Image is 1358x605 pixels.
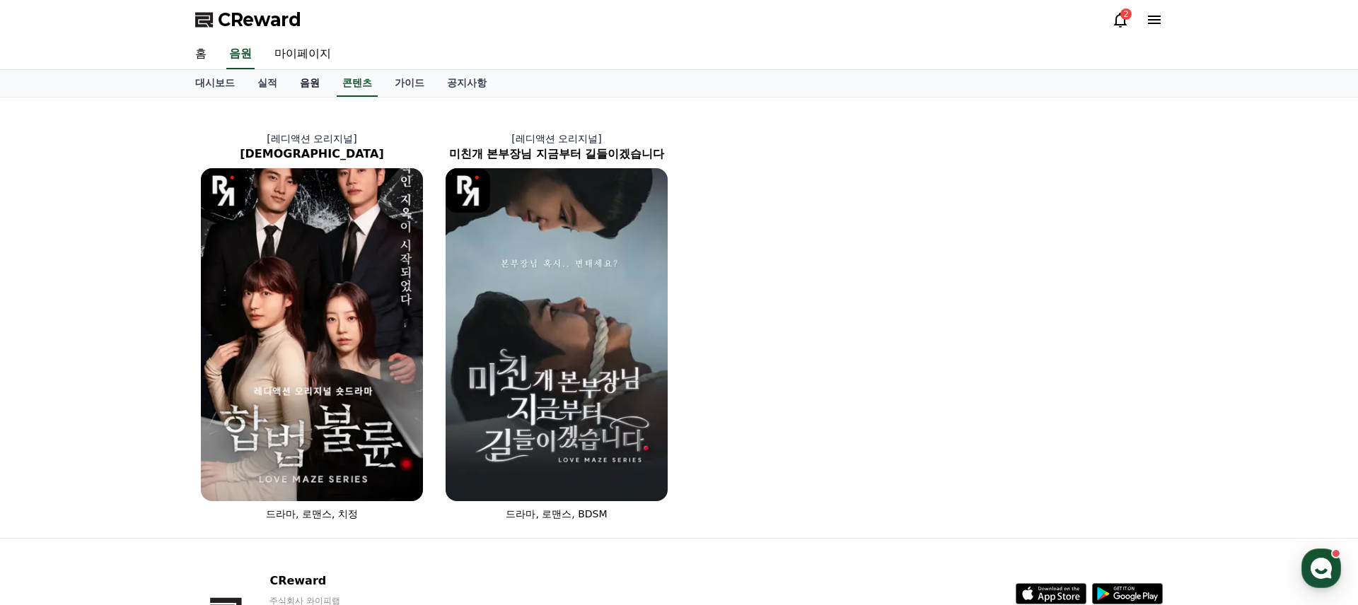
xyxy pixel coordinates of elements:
span: 대화 [129,470,146,481]
div: 2 [1120,8,1132,20]
a: 공지사항 [436,70,498,97]
a: 홈 [184,40,218,69]
p: [레디액션 오리지널] [190,131,434,146]
img: [object Object] Logo [201,168,245,213]
span: CReward [218,8,301,31]
a: [레디액션 오리지널] [DEMOGRAPHIC_DATA] 합법불륜 [object Object] Logo 드라마, 로맨스, 치정 [190,120,434,532]
p: CReward [269,572,442,589]
a: 2 [1112,11,1129,28]
h2: [DEMOGRAPHIC_DATA] [190,146,434,163]
a: 설정 [182,448,272,483]
img: 합법불륜 [201,168,423,501]
a: 음원 [226,40,255,69]
h2: 미친개 본부장님 지금부터 길들이겠습니다 [434,146,679,163]
span: 설정 [219,469,236,481]
a: 음원 [289,70,331,97]
a: 실적 [246,70,289,97]
a: 콘텐츠 [337,70,378,97]
span: 홈 [45,469,53,481]
a: 가이드 [383,70,436,97]
p: [레디액션 오리지널] [434,131,679,146]
a: [레디액션 오리지널] 미친개 본부장님 지금부터 길들이겠습니다 미친개 본부장님 지금부터 길들이겠습니다 [object Object] Logo 드라마, 로맨스, BDSM [434,120,679,532]
a: 홈 [4,448,93,483]
a: 대시보드 [184,70,246,97]
img: 미친개 본부장님 지금부터 길들이겠습니다 [446,168,668,501]
img: [object Object] Logo [446,168,490,213]
span: 드라마, 로맨스, 치정 [266,508,358,519]
a: CReward [195,8,301,31]
a: 대화 [93,448,182,483]
a: 마이페이지 [263,40,342,69]
span: 드라마, 로맨스, BDSM [506,508,607,519]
